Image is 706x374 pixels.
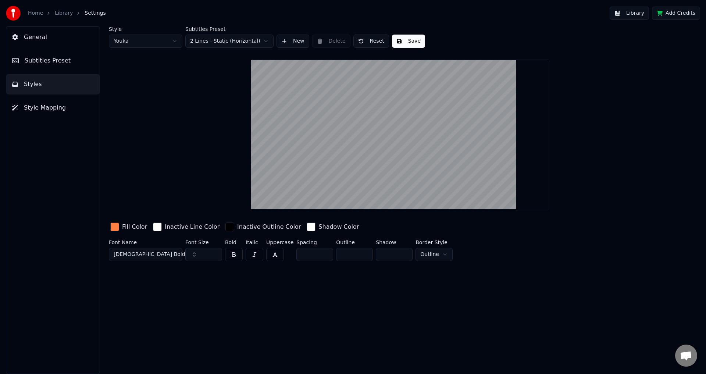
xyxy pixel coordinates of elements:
label: Font Size [185,240,222,245]
label: Subtitles Preset [185,26,274,32]
a: Home [28,10,43,17]
nav: breadcrumb [28,10,106,17]
button: Style Mapping [6,97,100,118]
label: Border Style [416,240,453,245]
div: Shadow Color [318,222,359,231]
button: Shadow Color [305,221,360,233]
button: Inactive Line Color [151,221,221,233]
span: Subtitles Preset [25,56,71,65]
a: Library [55,10,73,17]
button: Styles [6,74,100,95]
span: General [24,33,47,42]
button: Fill Color [109,221,149,233]
label: Shadow [376,240,413,245]
span: Style Mapping [24,103,66,112]
button: Library [610,7,649,20]
button: Reset [353,35,389,48]
span: Styles [24,80,42,89]
label: Italic [246,240,263,245]
label: Bold [225,240,243,245]
button: Subtitles Preset [6,50,100,71]
label: Spacing [296,240,333,245]
button: Add Credits [652,7,700,20]
span: [DEMOGRAPHIC_DATA] Bold [114,251,185,258]
label: Outline [336,240,373,245]
div: Inactive Line Color [165,222,220,231]
div: Open chat [675,345,697,367]
label: Font Name [109,240,182,245]
span: Settings [85,10,106,17]
img: youka [6,6,21,21]
button: Inactive Outline Color [224,221,302,233]
div: Inactive Outline Color [237,222,301,231]
button: Save [392,35,425,48]
button: New [277,35,309,48]
button: General [6,27,100,47]
label: Uppercase [266,240,293,245]
div: Fill Color [122,222,147,231]
label: Style [109,26,182,32]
